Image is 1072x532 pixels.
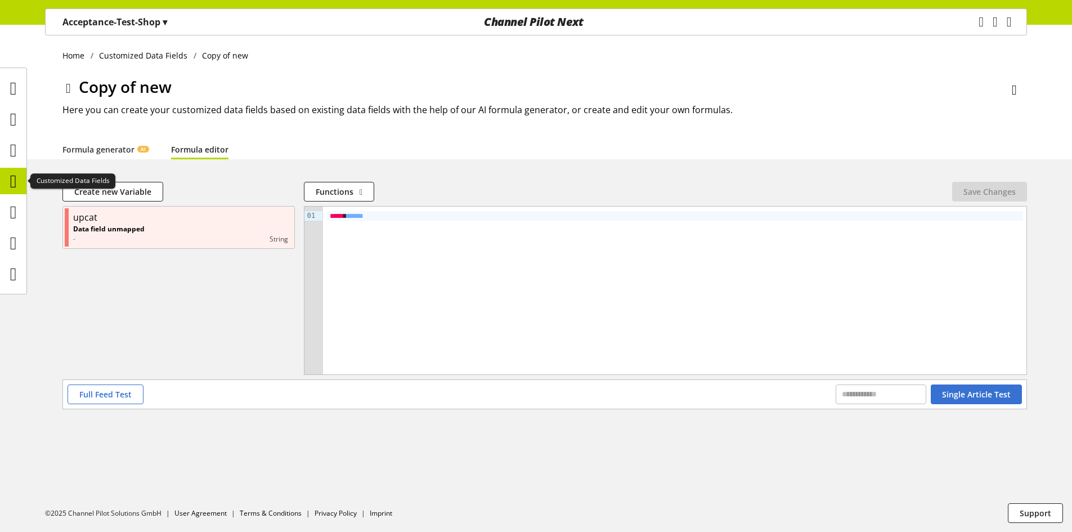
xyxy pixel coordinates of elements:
[73,211,97,224] div: upcat
[79,76,172,97] span: Copy of new
[141,146,146,153] span: AI
[171,144,228,155] a: Formula editor
[370,508,392,518] a: Imprint
[79,388,132,400] span: Full Feed Test
[62,103,1027,117] h2: Here you can create your customized data fields based on existing data fields with the help of ou...
[45,8,1027,35] nav: main navigation
[1020,507,1051,519] span: Support
[931,385,1022,404] button: Single Article Test
[304,211,317,221] div: 01
[163,16,167,28] span: ▾
[73,224,145,234] p: Data field unmapped
[1008,503,1063,523] button: Support
[304,182,374,202] button: Functions
[316,186,353,198] span: Functions
[62,144,149,155] a: Formula generatorAI
[62,182,163,202] button: Create new Variable
[942,388,1011,400] span: Single Article Test
[74,186,151,198] span: Create new Variable
[145,234,288,244] div: string
[952,182,1027,202] button: Save Changes
[62,15,167,29] p: Acceptance-Test-Shop
[62,50,91,61] a: Home
[93,50,194,61] a: Customized Data Fields
[240,508,302,518] a: Terms & Conditions
[73,234,145,244] p: -
[30,173,115,189] div: Customized Data Fields
[45,508,174,518] li: ©2025 Channel Pilot Solutions GmbH
[174,508,227,518] a: User Agreement
[315,508,357,518] a: Privacy Policy
[963,186,1016,198] span: Save Changes
[68,385,143,404] button: Full Feed Test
